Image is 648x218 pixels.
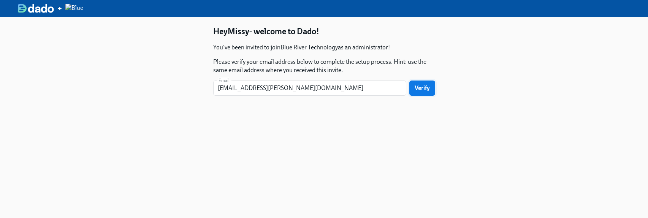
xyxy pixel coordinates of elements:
span: Verify [415,84,430,92]
p: You've been invited to join Blue River Technology as an administrator! [213,43,435,52]
img: Blue River Technology [65,4,95,13]
div: + [57,4,62,13]
button: Verify [409,81,435,96]
img: dado [18,4,54,13]
h4: Hey Missy - welcome to Dado! [213,26,435,37]
p: Please verify your email address below to complete the setup process. Hint: use the same email ad... [213,58,435,74]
